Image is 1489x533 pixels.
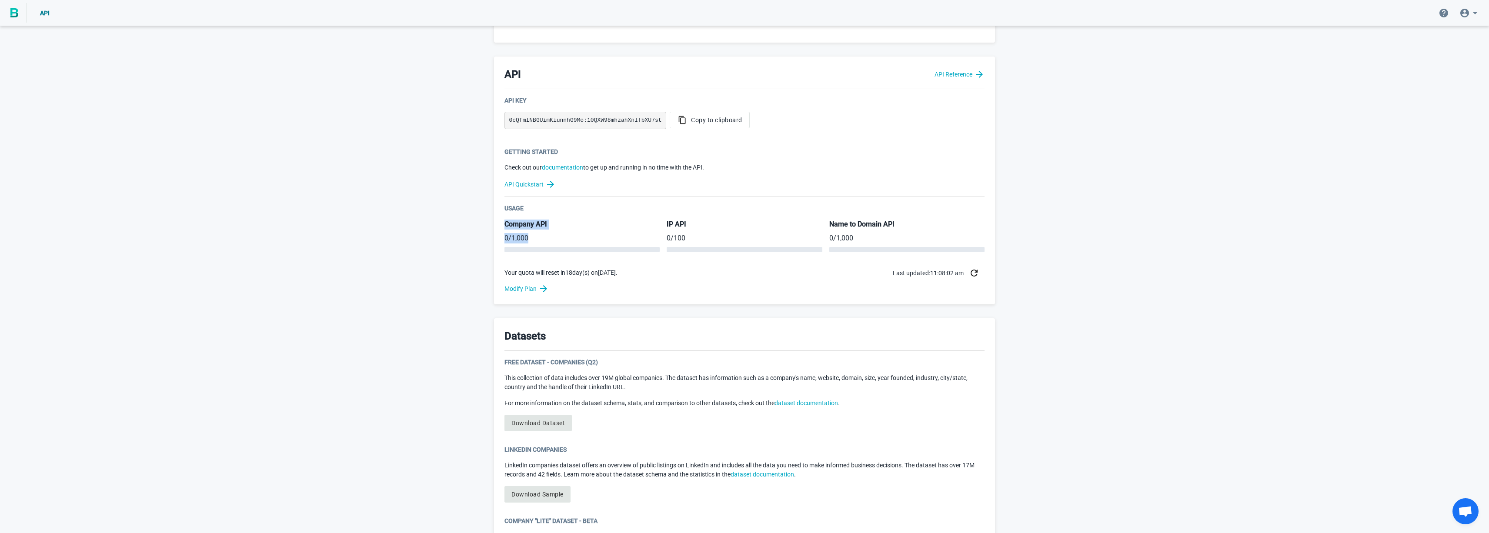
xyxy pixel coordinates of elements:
h3: API [504,67,521,82]
a: Download Sample [504,486,571,503]
p: / 100 [667,233,822,243]
h5: IP API [667,220,822,230]
h5: Name to Domain API [829,220,985,230]
a: dataset documentation [731,471,794,478]
p: Your quota will reset in 18 day(s) on [DATE] . [504,268,618,277]
a: dataset documentation [775,400,838,406]
a: Modify Plan [504,283,985,294]
p: This collection of data includes over 19M global companies. The dataset has information such as a... [504,373,985,392]
h3: Datasets [504,329,546,343]
p: / 1,000 [504,233,660,243]
p: Check out our to get up and running in no time with the API. [504,163,985,172]
p: LinkedIn companies dataset offers an overview of public listings on LinkedIn and includes all the... [504,461,985,479]
div: Free Dataset - Companies (Q2) [504,358,985,366]
div: Last updated: 11:08:02 am [893,263,985,283]
a: Download Dataset [504,415,572,431]
div: LinkedIn Companies [504,445,985,454]
span: API [40,10,50,17]
img: BigPicture.io [10,8,18,18]
div: API Key [504,96,985,105]
div: Usage [504,204,985,213]
pre: 0cQfmINBGUimKiunnhG9Mo:10QXW98mhzahXnITbXU7st [504,112,666,129]
h5: Company API [504,220,660,230]
span: 0 [829,234,833,242]
span: 0 [504,234,508,242]
button: Copy to clipboard [670,112,750,128]
a: API Quickstart [504,179,985,190]
span: 0 [667,234,671,242]
a: Open chat [1452,498,1479,524]
a: API Reference [935,69,985,80]
span: Copy to clipboard [677,116,742,124]
p: For more information on the dataset schema, stats, and comparison to other datasets, check out the . [504,399,985,408]
div: Getting Started [504,147,985,156]
div: Company "Lite" Dataset - Beta [504,516,985,525]
a: documentation [542,164,583,171]
p: / 1,000 [829,233,985,243]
